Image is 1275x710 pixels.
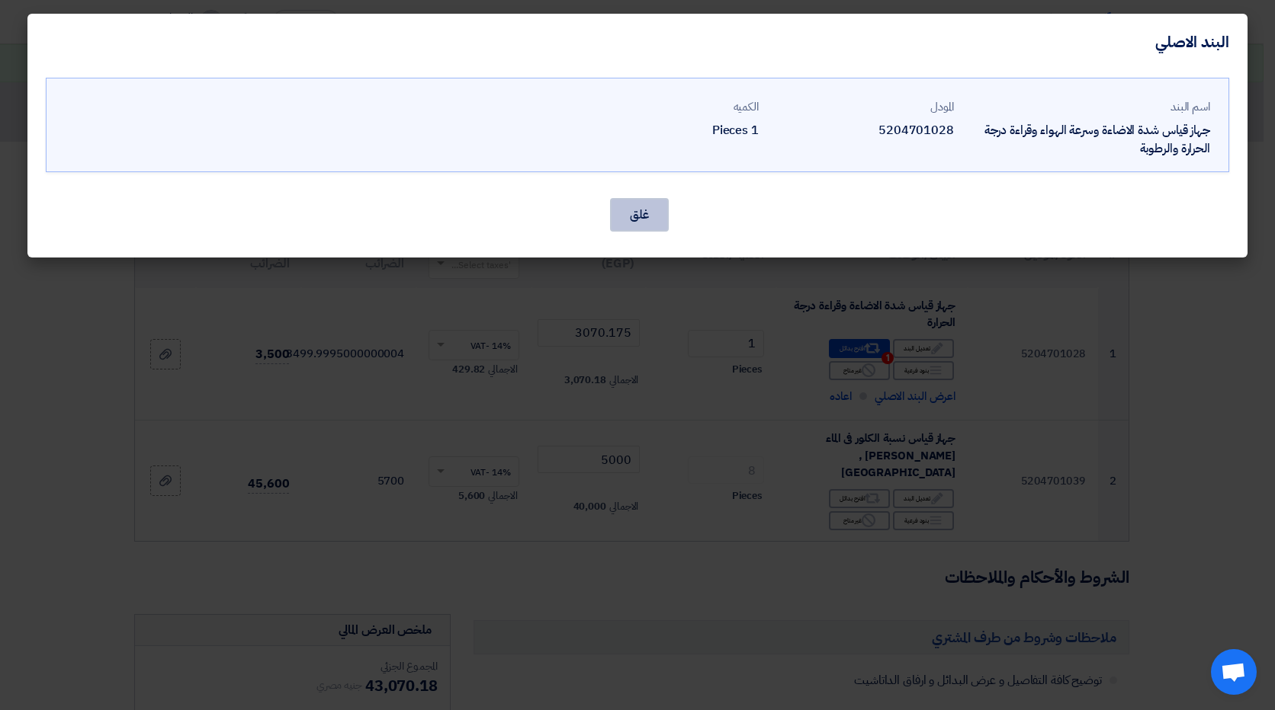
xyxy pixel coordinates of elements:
div: Open chat [1211,649,1257,695]
h4: البند الاصلي [1155,32,1229,52]
div: اسم البند [966,98,1210,116]
div: الكميه [576,98,759,116]
div: 1 Pieces [576,121,759,139]
button: غلق [610,198,669,232]
div: جهاز قياس شدة الاضاءة وسرعة الهواء وقراءة درجة الحرارة والرطوبة [966,121,1210,158]
div: 5204701028 [771,121,954,139]
div: المودل [771,98,954,116]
